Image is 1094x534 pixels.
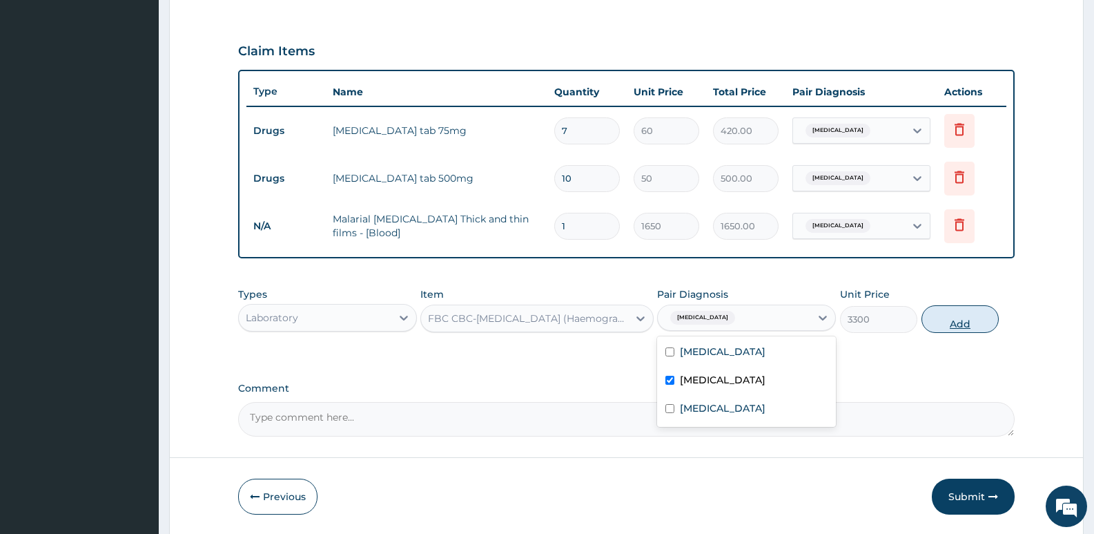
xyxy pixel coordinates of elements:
label: Pair Diagnosis [657,287,728,301]
td: Drugs [246,166,326,191]
span: [MEDICAL_DATA] [805,219,870,233]
div: Minimize live chat window [226,7,260,40]
th: Actions [937,78,1006,106]
th: Quantity [547,78,627,106]
span: We're online! [80,174,191,314]
td: N/A [246,213,326,239]
th: Name [326,78,547,106]
th: Total Price [706,78,785,106]
div: FBC CBC-[MEDICAL_DATA] (Haemogram) - [Blood] [428,312,629,325]
th: Pair Diagnosis [785,78,937,106]
button: Add [921,305,999,333]
td: [MEDICAL_DATA] tab 500mg [326,164,547,192]
img: d_794563401_company_1708531726252_794563401 [26,69,56,104]
th: Unit Price [627,78,706,106]
label: Comment [238,383,1015,394]
textarea: Type your message and hit 'Enter' [7,377,263,426]
label: [MEDICAL_DATA] [680,373,765,387]
h3: Claim Items [238,44,315,59]
label: Item [420,287,444,301]
label: Types [238,289,267,301]
span: [MEDICAL_DATA] [670,311,735,325]
button: Previous [238,479,318,515]
label: [MEDICAL_DATA] [680,401,765,415]
span: [MEDICAL_DATA] [805,171,870,185]
td: Drugs [246,118,326,144]
div: Laboratory [246,311,298,325]
label: Unit Price [840,287,890,301]
div: Chat with us now [72,77,232,95]
th: Type [246,79,326,104]
td: [MEDICAL_DATA] tab 75mg [326,117,547,144]
span: [MEDICAL_DATA] [805,124,870,137]
td: Malarial [MEDICAL_DATA] Thick and thin films - [Blood] [326,205,547,247]
button: Submit [932,479,1015,515]
label: [MEDICAL_DATA] [680,345,765,359]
